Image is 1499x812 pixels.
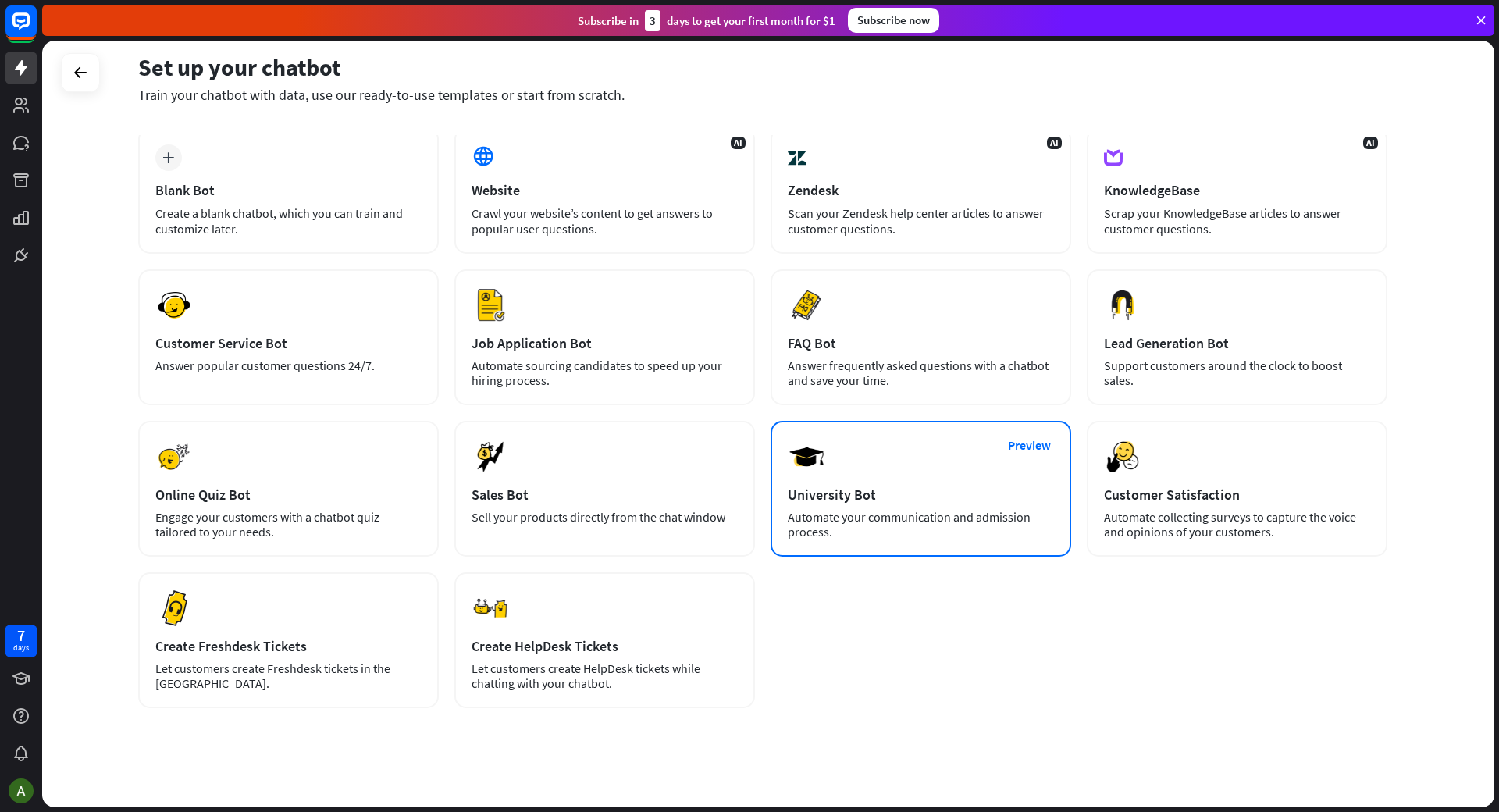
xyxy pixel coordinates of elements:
[472,181,738,199] div: Website
[472,661,738,691] div: Let customers create HelpDesk tickets while chatting with your chatbot.
[645,10,660,31] div: 3
[472,486,738,504] div: Sales Bot
[5,625,37,657] a: 7 days
[12,6,59,53] button: Open LiveChat chat widget
[1104,205,1370,237] div: Scrap your KnowledgeBase articles to answer customer questions.
[788,358,1054,388] div: Answer frequently asked questions with a chatbot and save your time.
[1104,334,1370,352] div: Lead Generation Bot
[155,661,422,691] div: Let customers create Freshdesk tickets in the [GEOGRAPHIC_DATA].
[17,629,25,643] div: 7
[472,637,738,655] div: Create HelpDesk Tickets
[788,510,1054,540] div: Automate your communication and admission process.
[155,486,422,504] div: Online Quiz Bot
[472,358,738,388] div: Automate sourcing candidates to speed up your hiring process.
[1104,486,1370,504] div: Customer Satisfaction
[731,137,746,149] span: AI
[1104,358,1370,388] div: Support customers around the clock to boost sales.
[1104,510,1370,540] div: Automate collecting surveys to capture the voice and opinions of your customers.
[848,8,939,33] div: Subscribe now
[155,205,422,237] div: Create a blank chatbot, which you can train and customize later.
[472,510,738,525] div: Sell your products directly from the chat window
[578,10,835,31] div: Subscribe in days to get your first month for $1
[788,205,1054,237] div: Scan your Zendesk help center articles to answer customer questions.
[155,358,422,373] div: Answer popular customer questions 24/7.
[1104,181,1370,199] div: KnowledgeBase
[788,334,1054,352] div: FAQ Bot
[138,86,1387,104] div: Train your chatbot with data, use our ready-to-use templates or start from scratch.
[155,334,422,352] div: Customer Service Bot
[155,637,422,655] div: Create Freshdesk Tickets
[788,181,1054,199] div: Zendesk
[138,52,1387,82] div: Set up your chatbot
[155,510,422,540] div: Engage your customers with a chatbot quiz tailored to your needs.
[999,431,1061,460] button: Preview
[13,643,29,654] div: days
[788,486,1054,504] div: University Bot
[472,205,738,237] div: Crawl your website’s content to get answers to popular user questions.
[155,181,422,199] div: Blank Bot
[1363,137,1378,149] span: AI
[472,334,738,352] div: Job Application Bot
[162,152,174,163] i: plus
[1047,137,1062,149] span: AI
